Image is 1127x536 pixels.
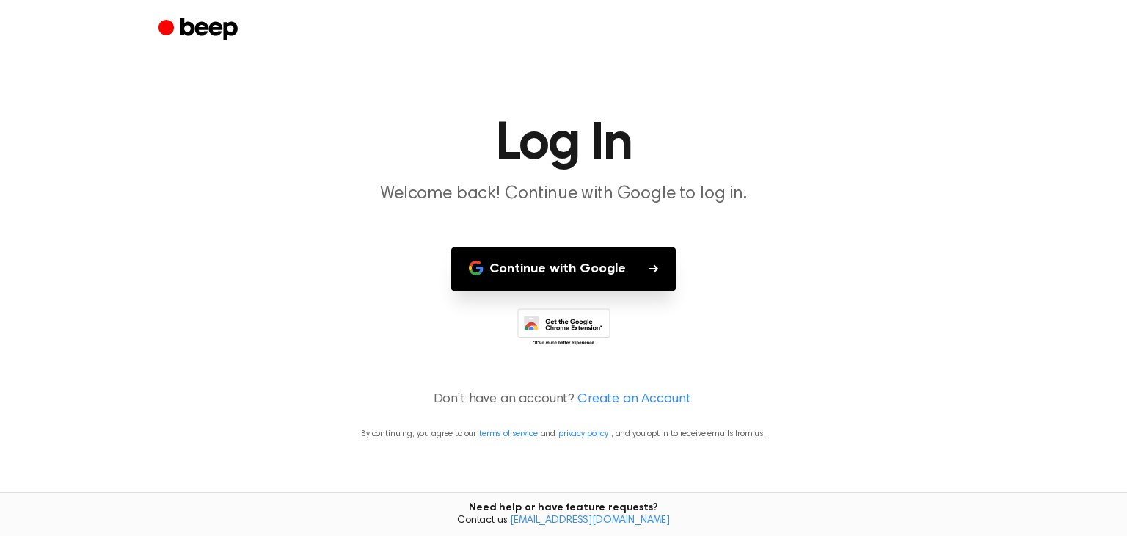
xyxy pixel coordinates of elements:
p: By continuing, you agree to our and , and you opt in to receive emails from us. [18,427,1109,441]
h1: Log In [188,117,939,170]
a: Beep [158,15,241,44]
a: terms of service [479,430,537,438]
p: Welcome back! Continue with Google to log in. [282,182,845,206]
a: Create an Account [577,390,690,410]
span: Contact us [9,515,1118,528]
button: Continue with Google [451,247,676,291]
p: Don’t have an account? [18,390,1109,410]
a: [EMAIL_ADDRESS][DOMAIN_NAME] [510,515,670,526]
a: privacy policy [558,430,608,438]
